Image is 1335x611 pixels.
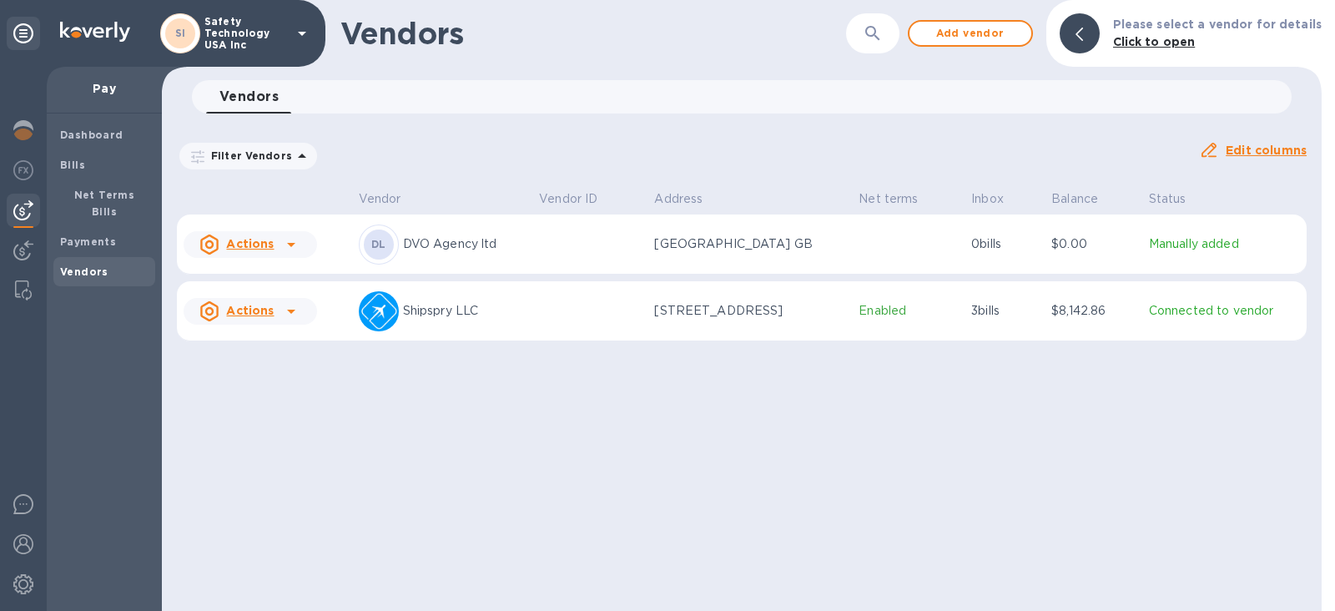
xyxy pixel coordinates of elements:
span: Net terms [859,190,940,208]
span: Vendor [359,190,423,208]
button: Add vendor [908,20,1033,47]
p: Connected to vendor [1149,302,1300,320]
div: Unpin categories [7,17,40,50]
p: Net terms [859,190,918,208]
p: Enabled [859,302,958,320]
b: DL [371,238,386,250]
p: Filter Vendors [204,149,292,163]
img: Foreign exchange [13,160,33,180]
p: $8,142.86 [1051,302,1136,320]
b: Vendors [60,265,108,278]
p: Vendor [359,190,401,208]
p: Address [654,190,703,208]
span: Inbox [971,190,1025,208]
p: Inbox [971,190,1004,208]
p: Manually added [1149,235,1300,253]
b: Bills [60,159,85,171]
span: Balance [1051,190,1120,208]
u: Actions [226,237,274,250]
p: [GEOGRAPHIC_DATA] GB [654,235,821,253]
b: Dashboard [60,129,123,141]
b: Click to open [1113,35,1196,48]
p: [STREET_ADDRESS] [654,302,821,320]
p: 3 bills [971,302,1038,320]
span: Vendors [219,85,279,109]
h1: Vendors [340,16,846,51]
b: SI [175,27,186,39]
u: Edit columns [1226,144,1307,157]
p: DVO Agency ltd [403,235,526,253]
p: Balance [1051,190,1098,208]
img: Logo [60,22,130,42]
b: Net Terms Bills [74,189,135,218]
b: Payments [60,235,116,248]
span: Add vendor [923,23,1018,43]
span: Vendor ID [539,190,619,208]
b: Please select a vendor for details [1113,18,1322,31]
p: Pay [60,80,149,97]
p: 0 bills [971,235,1038,253]
p: Status [1149,190,1186,208]
p: Shipspry LLC [403,302,526,320]
span: Address [654,190,724,208]
p: $0.00 [1051,235,1136,253]
p: Vendor ID [539,190,597,208]
u: Actions [226,304,274,317]
p: Safety Technology USA Inc [204,16,288,51]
